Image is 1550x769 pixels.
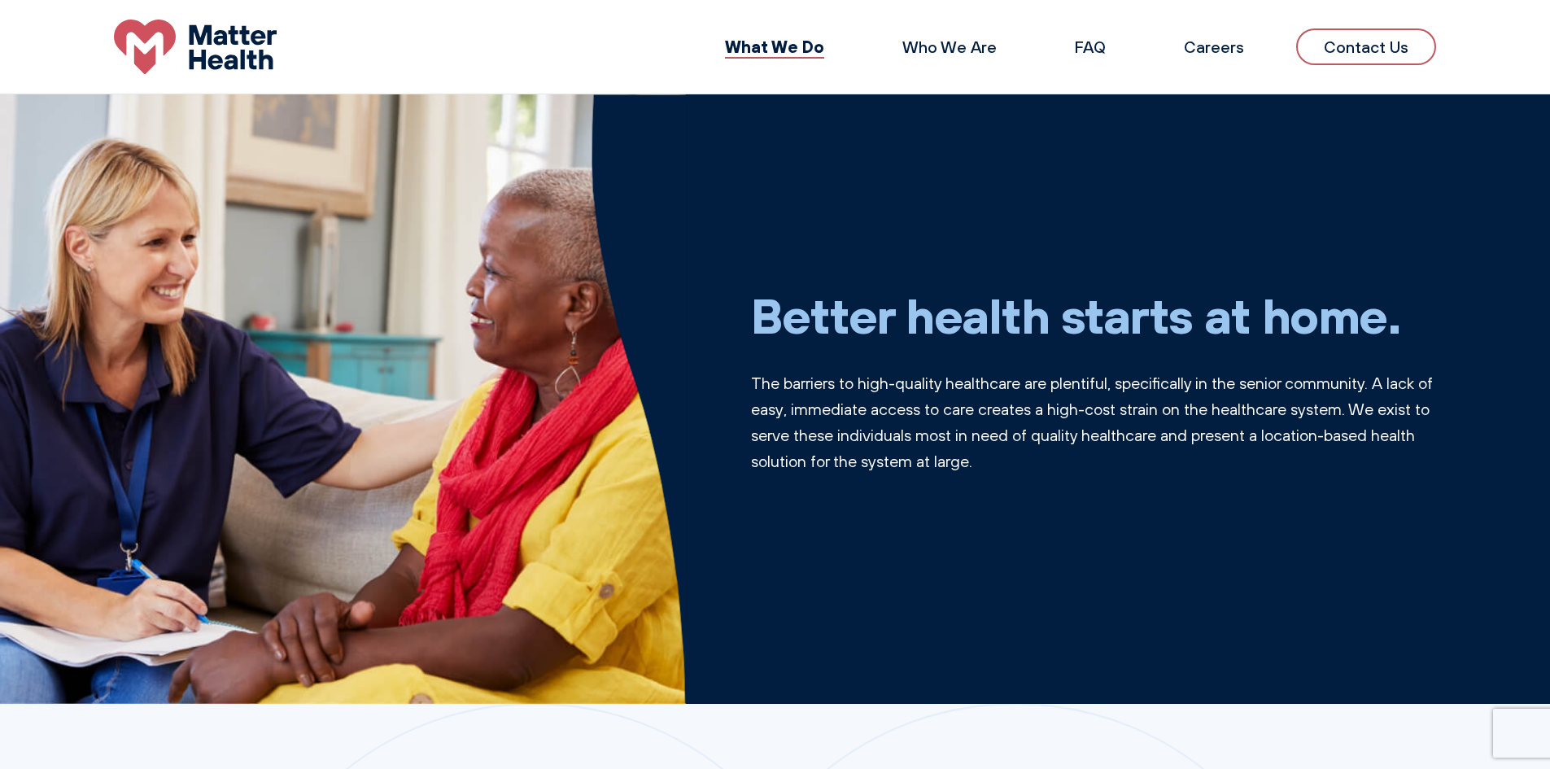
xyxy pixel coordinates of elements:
a: What We Do [725,36,824,57]
a: Careers [1184,37,1244,57]
a: Contact Us [1296,28,1436,65]
a: Who We Are [902,37,997,57]
a: FAQ [1075,37,1106,57]
p: The barriers to high-quality healthcare are plentiful, specifically in the senior community. A la... [751,370,1437,474]
h1: Better health starts at home. [751,286,1437,344]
